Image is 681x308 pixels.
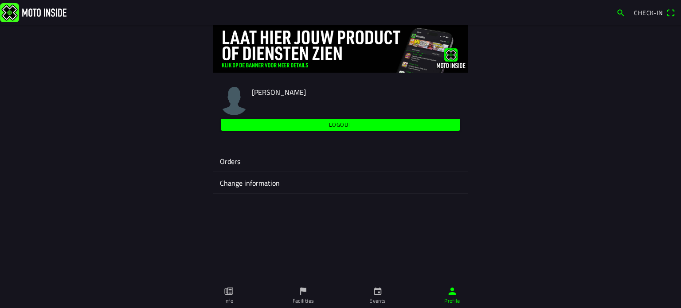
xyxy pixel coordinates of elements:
[220,87,248,115] img: moto-inside-avatar.png
[213,25,468,73] img: 4Lg0uCZZgYSq9MW2zyHRs12dBiEH1AZVHKMOLPl0.jpg
[252,87,306,97] span: [PERSON_NAME]
[224,286,234,296] ion-icon: paper
[293,297,314,305] ion-label: Facilities
[221,119,460,131] ion-button: Logout
[224,297,233,305] ion-label: Info
[634,8,663,17] span: Check-in
[630,5,679,20] a: Check-inqr scanner
[220,178,461,188] ion-label: Change information
[220,156,461,167] ion-label: Orders
[369,297,386,305] ion-label: Events
[444,297,460,305] ion-label: Profile
[447,286,457,296] ion-icon: person
[612,5,630,20] a: search
[298,286,308,296] ion-icon: flag
[373,286,383,296] ion-icon: calendar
